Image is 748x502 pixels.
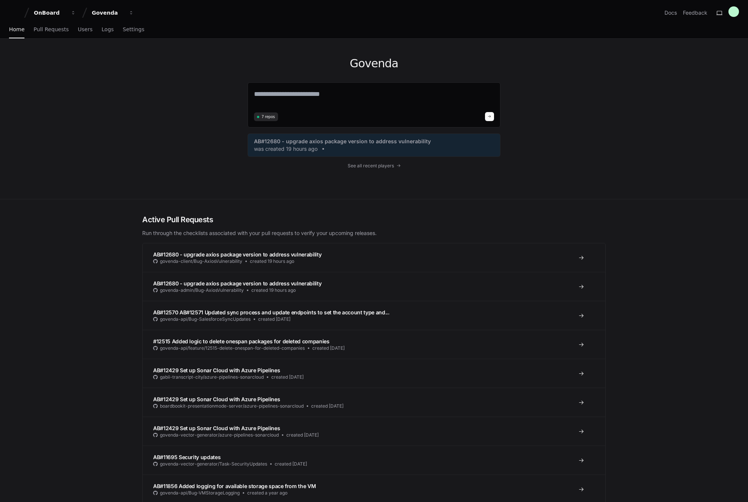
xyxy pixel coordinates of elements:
span: govenda-vector-generator/azure-pipelines-sonarcloud [160,432,279,438]
span: created [DATE] [275,461,307,467]
a: AB#12429 Set up Sonar Cloud with Azure Pipelinesboardbookit-presentationmode-server/azure-pipelin... [143,388,605,417]
span: gabii-transcript-city/azure-pipelines-sonarcloud [160,374,264,380]
a: Settings [123,21,144,38]
span: #12515 Added logic to delete onespan packages for deleted companies [153,338,330,344]
a: Home [9,21,24,38]
h2: Active Pull Requests [142,214,606,225]
span: AB#12429 Set up Sonar Cloud with Azure Pipelines [153,367,280,373]
span: AB#12680 - upgrade axios package version to address vulnerability [254,138,431,145]
span: was created 19 hours ago [254,145,318,153]
span: created a year ago [247,490,287,496]
span: created [DATE] [258,316,290,322]
span: created [DATE] [311,403,344,409]
a: AB#12429 Set up Sonar Cloud with Azure Pipelinesgovenda-vector-generator/azure-pipelines-sonarclo... [143,417,605,446]
button: Feedback [683,9,707,17]
a: Docs [664,9,677,17]
span: govenda-vector-generator/Task-SecurityUpdates [160,461,267,467]
span: created [DATE] [312,345,345,351]
span: Home [9,27,24,32]
span: created [DATE] [271,374,304,380]
span: created [DATE] [286,432,319,438]
span: 7 repos [261,114,275,120]
span: govenda-client/Bug-AxiosVulnerability [160,258,242,264]
span: boardbookit-presentationmode-server/azure-pipelines-sonarcloud [160,403,304,409]
span: AB#12570 AB#12571 Updated sync process and update endpoints to set the account type and... [153,309,389,315]
a: AB#12680 - upgrade axios package version to address vulnerabilitygovenda-client/Bug-AxiosVulnerab... [143,243,605,272]
h1: Govenda [248,57,500,70]
span: govenda-api/Bug-VMStorageLogging [160,490,240,496]
a: AB#12429 Set up Sonar Cloud with Azure Pipelinesgabii-transcript-city/azure-pipelines-sonarcloudc... [143,359,605,388]
span: AB#12429 Set up Sonar Cloud with Azure Pipelines [153,425,280,431]
span: AB#11856 Added logging for available storage space from the VM [153,483,316,489]
span: created 19 hours ago [251,287,296,293]
a: Users [78,21,93,38]
a: AB#12570 AB#12571 Updated sync process and update endpoints to set the account type and...govenda... [143,301,605,330]
span: govenda-api/feature/12515-delete-onespan-for-deleted-companies [160,345,305,351]
div: OnBoard [34,9,66,17]
a: See all recent players [248,163,500,169]
span: Users [78,27,93,32]
a: AB#11695 Security updatesgovenda-vector-generator/Task-SecurityUpdatescreated [DATE] [143,446,605,475]
a: AB#12680 - upgrade axios package version to address vulnerabilitygovenda-admin/Bug-AxiosVulnerabi... [143,272,605,301]
span: See all recent players [348,163,394,169]
p: Run through the checklists associated with your pull requests to verify your upcoming releases. [142,229,606,237]
a: Pull Requests [33,21,68,38]
span: AB#12680 - upgrade axios package version to address vulnerability [153,251,321,258]
a: #12515 Added logic to delete onespan packages for deleted companiesgovenda-api/feature/12515-dele... [143,330,605,359]
button: OnBoard [31,6,79,20]
span: Pull Requests [33,27,68,32]
div: Govenda [92,9,124,17]
span: AB#12429 Set up Sonar Cloud with Azure Pipelines [153,396,280,402]
span: Settings [123,27,144,32]
a: Logs [102,21,114,38]
span: govenda-admin/Bug-AxiosVulnerability [160,287,244,293]
button: Govenda [89,6,137,20]
a: AB#12680 - upgrade axios package version to address vulnerabilitywas created 19 hours ago [254,138,494,153]
span: AB#12680 - upgrade axios package version to address vulnerability [153,280,321,287]
span: created 19 hours ago [250,258,294,264]
span: Logs [102,27,114,32]
span: AB#11695 Security updates [153,454,220,460]
span: govenda-api/Bug-SalesforceSyncUpdates [160,316,251,322]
